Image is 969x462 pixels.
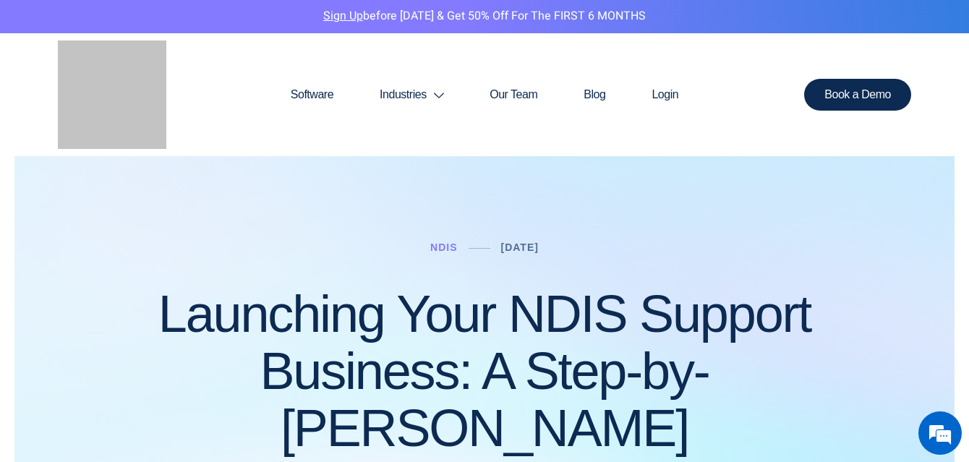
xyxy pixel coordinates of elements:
[628,60,701,129] a: Login
[323,7,363,25] a: Sign Up
[357,60,466,129] a: Industries
[11,7,958,26] p: before [DATE] & Get 50% Off for the FIRST 6 MONTHS
[58,286,911,458] h1: Launching Your NDIS Support Business: A Step-by-[PERSON_NAME]
[501,241,539,253] a: [DATE]
[824,89,891,100] span: Book a Demo
[560,60,628,129] a: Blog
[466,60,560,129] a: Our Team
[804,79,911,111] a: Book a Demo
[268,60,357,129] a: Software
[430,241,457,253] a: NDIS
